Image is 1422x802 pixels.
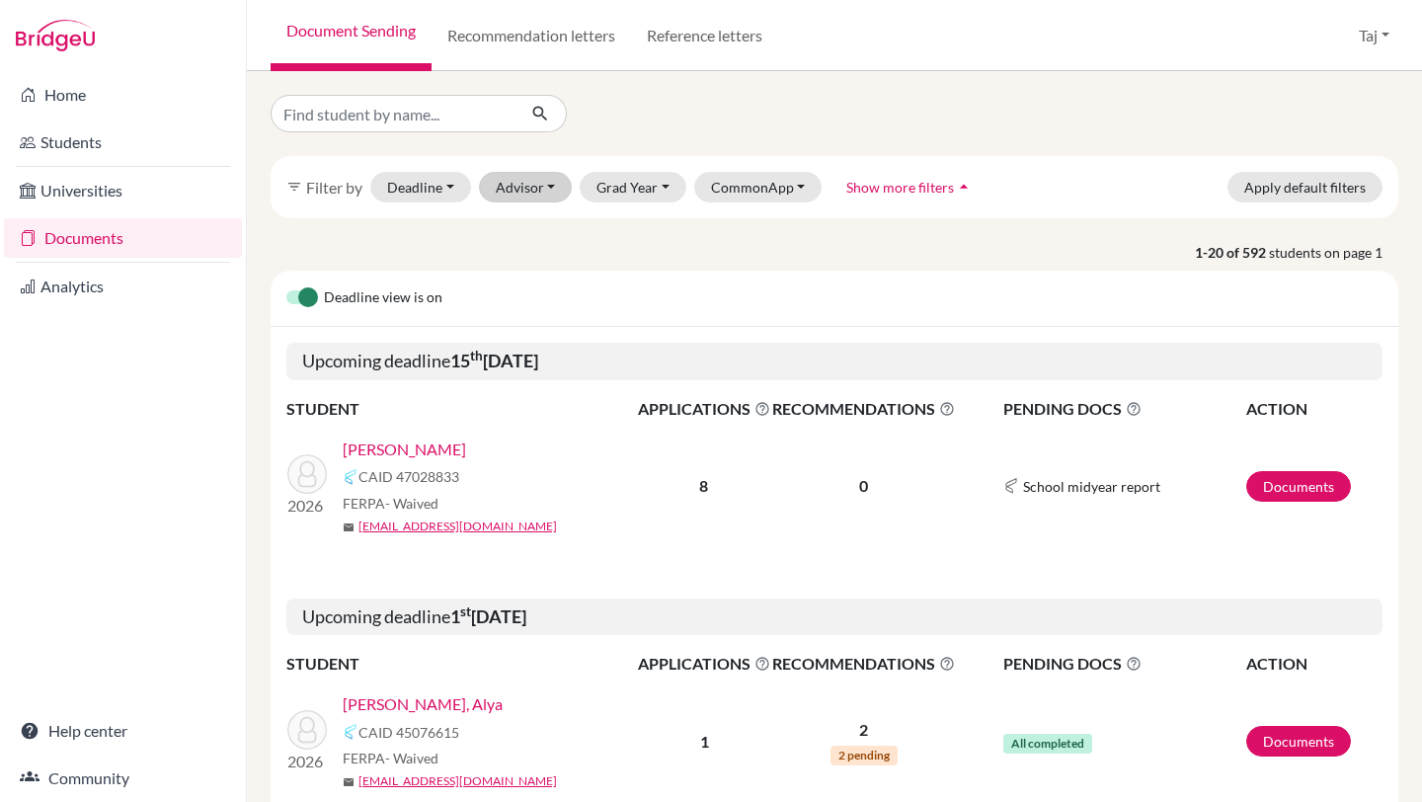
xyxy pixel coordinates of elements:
[4,75,242,115] a: Home
[286,651,637,677] th: STUDENT
[4,218,242,258] a: Documents
[450,350,538,371] b: 15 [DATE]
[954,177,974,197] i: arrow_drop_up
[343,724,358,740] img: Common App logo
[16,20,95,51] img: Bridge-U
[358,772,557,790] a: [EMAIL_ADDRESS][DOMAIN_NAME]
[460,603,471,619] sup: st
[450,605,526,627] b: 1 [DATE]
[370,172,471,202] button: Deadline
[4,711,242,751] a: Help center
[829,172,990,202] button: Show more filtersarrow_drop_up
[358,466,459,487] span: CAID 47028833
[638,397,770,421] span: APPLICATIONS
[772,397,955,421] span: RECOMMENDATIONS
[324,286,442,310] span: Deadline view is on
[287,454,327,494] img: Alkhouri, Rashed
[287,494,327,518] p: 2026
[700,732,709,751] b: 1
[1269,242,1398,263] span: students on page 1
[343,776,355,788] span: mail
[830,746,898,765] span: 2 pending
[470,348,483,363] sup: th
[580,172,686,202] button: Grad Year
[343,748,438,768] span: FERPA
[287,710,327,750] img: Al Khazraji, Alya
[4,171,242,210] a: Universities
[1003,734,1092,754] span: All completed
[772,718,955,742] p: 2
[1227,172,1382,202] button: Apply default filters
[4,759,242,798] a: Community
[287,750,327,773] p: 2026
[1246,726,1351,757] a: Documents
[1195,242,1269,263] strong: 1-20 of 592
[358,722,459,743] span: CAID 45076615
[306,178,362,197] span: Filter by
[1350,17,1398,54] button: Taj
[343,438,466,461] a: [PERSON_NAME]
[1003,652,1244,676] span: PENDING DOCS
[1245,396,1382,422] th: ACTION
[4,267,242,306] a: Analytics
[343,521,355,533] span: mail
[1003,397,1244,421] span: PENDING DOCS
[271,95,515,132] input: Find student by name...
[772,474,955,498] p: 0
[1023,476,1160,497] span: School midyear report
[1246,471,1351,502] a: Documents
[286,396,637,422] th: STUDENT
[638,652,770,676] span: APPLICATIONS
[699,476,708,495] b: 8
[343,692,503,716] a: [PERSON_NAME], Alya
[479,172,573,202] button: Advisor
[1245,651,1382,677] th: ACTION
[286,599,1382,636] h5: Upcoming deadline
[358,518,557,535] a: [EMAIL_ADDRESS][DOMAIN_NAME]
[286,179,302,195] i: filter_list
[694,172,823,202] button: CommonApp
[846,179,954,196] span: Show more filters
[343,493,438,514] span: FERPA
[343,469,358,485] img: Common App logo
[1003,478,1019,494] img: Common App logo
[385,750,438,766] span: - Waived
[4,122,242,162] a: Students
[772,652,955,676] span: RECOMMENDATIONS
[286,343,1382,380] h5: Upcoming deadline
[385,495,438,512] span: - Waived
